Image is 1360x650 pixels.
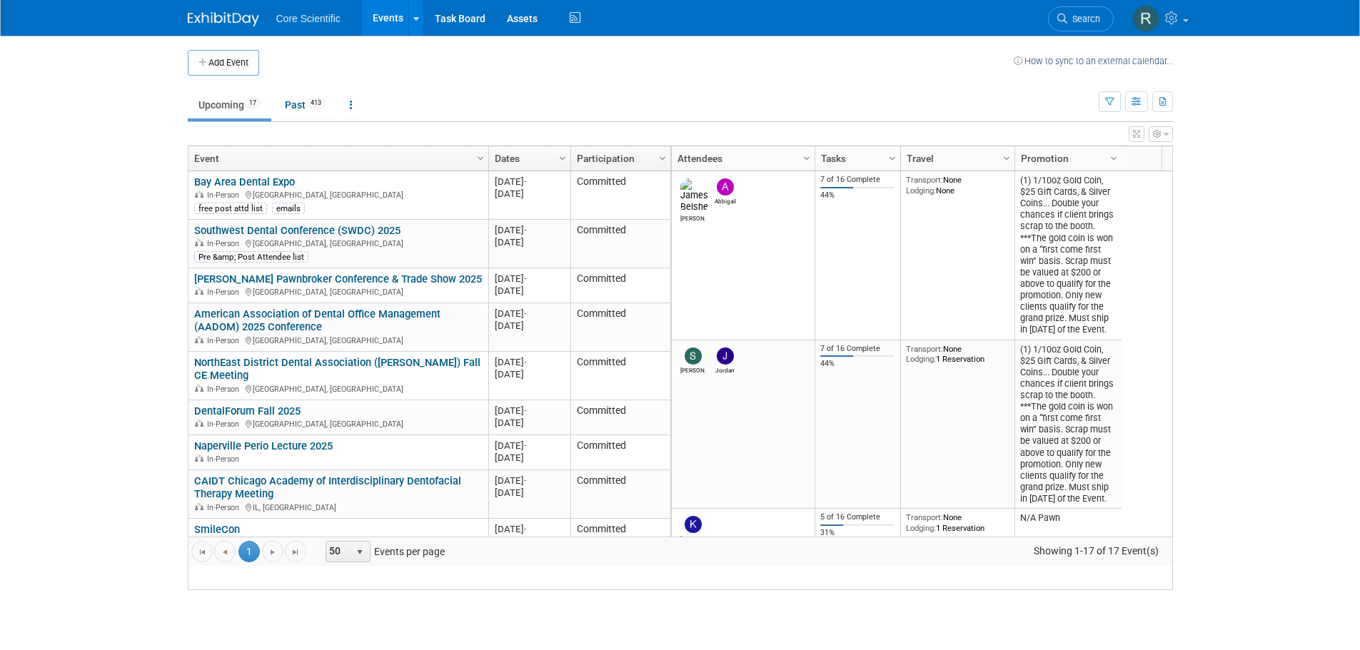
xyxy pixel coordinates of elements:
div: [DATE] [495,523,564,535]
span: Column Settings [475,153,486,164]
div: [DATE] [495,452,564,464]
span: Transport: [906,175,943,185]
span: Transport: [906,344,943,354]
a: SmileCon [194,523,240,536]
img: Sam Robinson [685,347,702,365]
span: Go to the last page [290,547,301,558]
img: Kim Kahlmorgan [685,516,702,533]
div: [GEOGRAPHIC_DATA], [GEOGRAPHIC_DATA] [194,382,482,395]
a: Tasks [821,146,891,171]
div: 7 of 16 Complete [820,344,895,354]
div: [DATE] [495,308,564,320]
td: N/A Pawn [1014,509,1122,547]
a: [PERSON_NAME] Pawnbroker Conference & Trade Show 2025 [194,273,482,285]
span: Column Settings [1108,153,1119,164]
div: [DATE] [495,405,564,417]
td: (1) 1/10oz Gold Coin, $25 Gift Cards, & Silver Coins... Double your chances if client brings scra... [1014,171,1122,340]
span: Lodging: [906,523,936,533]
div: free post attd list [194,203,267,214]
div: [DATE] [495,535,564,547]
span: In-Person [207,239,243,248]
span: Showing 1-17 of 17 Event(s) [1020,541,1172,561]
span: Column Settings [657,153,668,164]
div: [DATE] [495,273,564,285]
a: Attendees [678,146,805,171]
a: Column Settings [1106,146,1122,168]
img: Abbigail Belshe [717,178,734,195]
span: 413 [306,98,326,108]
span: Core Scientific [276,13,341,24]
a: Promotion [1021,146,1112,171]
div: [DATE] [495,440,564,452]
span: Search [1067,14,1100,24]
a: Upcoming17 [188,91,271,118]
a: Go to the last page [285,541,306,562]
span: In-Person [207,288,243,297]
div: [DATE] [495,487,564,499]
div: 44% [820,359,895,369]
div: [GEOGRAPHIC_DATA], [GEOGRAPHIC_DATA] [194,188,482,200]
span: In-Person [207,420,243,429]
div: [DATE] [495,224,564,236]
div: [DATE] [495,320,564,332]
a: Dates [495,146,561,171]
span: In-Person [207,455,243,464]
div: Abbigail Belshe [712,195,737,205]
span: Go to the first page [196,547,208,558]
span: - [524,308,527,319]
a: Event [194,146,479,171]
span: 50 [326,542,351,562]
td: Committed [570,470,670,519]
img: In-Person Event [195,191,203,198]
span: - [524,273,527,284]
a: NorthEast District Dental Association ([PERSON_NAME]) Fall CE Meeting [194,356,480,382]
div: emails [272,203,305,214]
td: Committed [570,435,670,470]
img: In-Person Event [195,239,203,246]
a: DentalForum Fall 2025 [194,405,301,417]
img: Rachel Wolff [1132,5,1159,32]
span: In-Person [207,336,243,345]
span: Column Settings [1001,153,1012,164]
div: [GEOGRAPHIC_DATA], [GEOGRAPHIC_DATA] [194,417,482,430]
span: - [524,440,527,451]
span: Go to the previous page [219,547,231,558]
img: Jordan McCullough [717,347,734,365]
div: [DATE] [495,285,564,297]
img: In-Person Event [195,288,203,295]
span: In-Person [207,191,243,200]
a: Column Settings [885,146,900,168]
div: 5 of 16 Complete [820,512,895,522]
div: None None [906,175,1009,195]
div: [DATE] [495,176,564,188]
a: Bay Area Dental Expo [194,176,295,188]
a: CAIDT Chicago Academy of Interdisciplinary Dentofacial Therapy Meeting [194,474,461,501]
a: Participation [577,146,661,171]
span: - [524,176,527,187]
span: In-Person [207,503,243,512]
img: James Belshe [680,178,708,213]
span: Column Settings [557,153,568,164]
div: [DATE] [495,236,564,248]
span: Go to the next page [267,547,278,558]
div: [GEOGRAPHIC_DATA], [GEOGRAPHIC_DATA] [194,237,482,249]
a: Southwest Dental Conference (SWDC) 2025 [194,224,401,237]
td: Committed [570,268,670,303]
div: Kim Kahlmorgan [680,533,705,542]
a: Travel [907,146,1005,171]
div: IL, [GEOGRAPHIC_DATA] [194,501,482,513]
a: Search [1048,6,1114,31]
div: 7 of 16 Complete [820,175,895,185]
img: ExhibitDay [188,12,259,26]
a: Column Settings [999,146,1014,168]
a: Go to the previous page [214,541,236,562]
img: In-Person Event [195,455,203,462]
img: In-Person Event [195,420,203,427]
span: select [354,547,366,558]
div: 44% [820,191,895,200]
a: American Association of Dental Office Management (AADOM) 2025 Conference [194,308,440,334]
div: [DATE] [495,417,564,429]
td: Committed [570,303,670,352]
span: Lodging: [906,354,936,364]
a: Column Settings [655,146,670,168]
